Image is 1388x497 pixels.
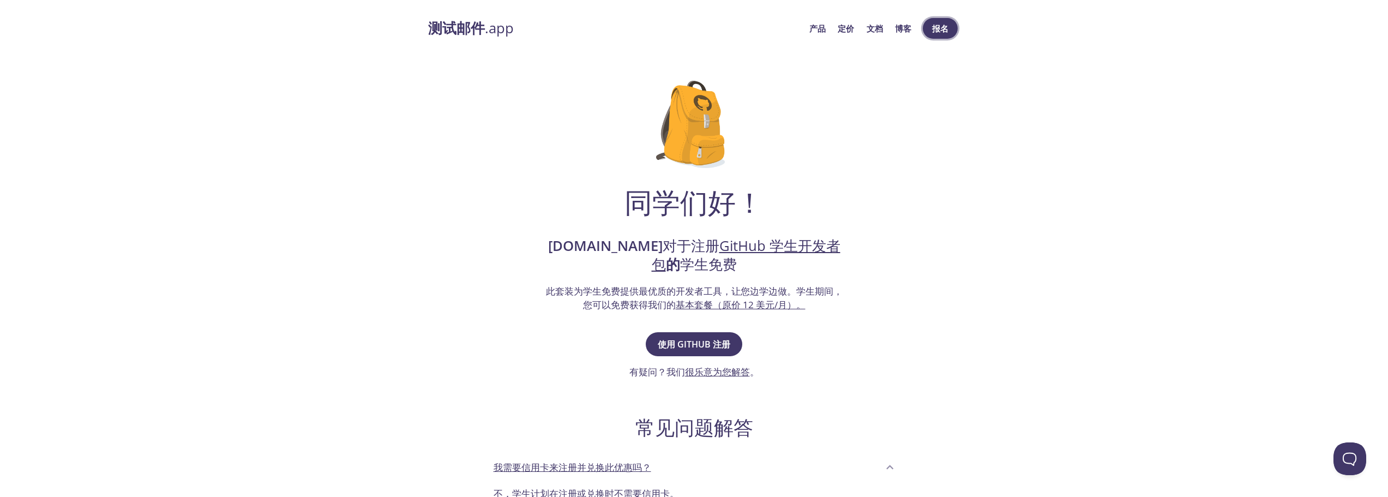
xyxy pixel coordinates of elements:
font: 定价 [838,23,854,34]
a: 很乐意为您解答 [685,366,750,378]
button: 使用 GitHub 注册 [646,332,742,356]
font: 的 [666,255,680,274]
a: 定价 [838,21,854,35]
font: 我需要信用卡来注册并兑换此优惠吗？ [494,461,651,474]
font: 对于注册 [663,236,719,255]
font: 产品 [809,23,826,34]
font: 测试邮件 [428,19,485,38]
font: 报名 [932,23,948,34]
font: 此套装为学生免费提供最优质的开发者工具，让您边学边做。 [546,285,796,297]
font: 使用 GitHub 注册 [658,338,730,350]
font: .app [485,19,514,38]
a: 基本套餐（原价 12 美元/月）。 [676,298,806,311]
font: 文档 [867,23,883,34]
font: 博客 [895,23,911,34]
button: 报名 [923,18,958,39]
iframe: 求助童子军信标 - 开放 [1333,442,1366,475]
a: 产品 [809,21,826,35]
font: 有疑问？我们 [629,366,685,378]
font: [DOMAIN_NAME] [548,236,663,255]
a: 文档 [867,21,883,35]
img: github-student-backpack.png [656,81,732,168]
font: 。 [750,366,759,378]
font: 同学们好！ [624,183,764,221]
a: 测试邮件.app [428,19,801,38]
font: 常见问题解答 [635,414,753,441]
div: 我需要信用卡来注册并兑换此优惠吗？ [485,453,904,482]
a: GitHub 学生开发者包 [652,236,840,274]
a: 博客 [895,21,911,35]
font: 学生免费 [680,255,737,274]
